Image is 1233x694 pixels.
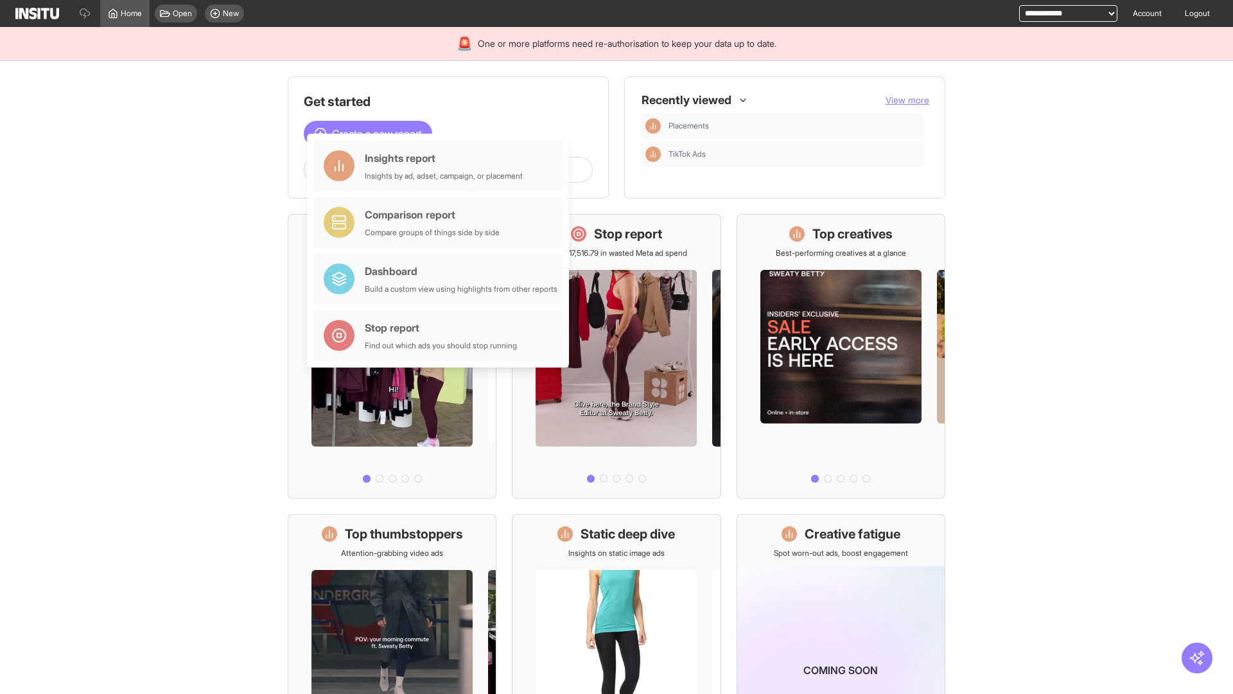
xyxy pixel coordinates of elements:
h1: Top thumbstoppers [345,525,463,543]
a: Top creativesBest-performing creatives at a glance [737,214,945,499]
p: Best-performing creatives at a glance [776,248,906,258]
h1: Static deep dive [581,525,675,543]
p: Insights on static image ads [568,548,665,558]
h1: Stop report [594,225,662,243]
img: Logo [15,8,59,19]
span: Home [121,8,142,19]
div: Insights [645,147,661,162]
div: Stop report [365,320,517,335]
div: Find out which ads you should stop running [365,341,517,351]
span: Open [173,8,192,19]
p: Attention-grabbing video ads [341,548,443,558]
div: Compare groups of things side by side [365,227,500,238]
a: Stop reportSave £17,516.79 in wasted Meta ad spend [512,214,721,499]
span: Placements [669,121,919,131]
span: TikTok Ads [669,149,706,159]
div: Insights [645,118,661,134]
button: Create a new report [304,121,432,147]
div: 🚨 [457,35,473,53]
a: What's live nowSee all active ads instantly [288,214,496,499]
span: TikTok Ads [669,149,919,159]
button: View more [886,94,929,107]
span: Create a new report [332,126,422,141]
div: Insights by ad, adset, campaign, or placement [365,171,523,181]
p: Save £17,516.79 in wasted Meta ad spend [546,248,687,258]
h1: Top creatives [812,225,893,243]
div: Dashboard [365,263,557,279]
div: Insights report [365,150,523,166]
span: One or more platforms need re-authorisation to keep your data up to date. [478,37,776,50]
div: Comparison report [365,207,500,222]
span: Placements [669,121,709,131]
span: View more [886,94,929,105]
div: Build a custom view using highlights from other reports [365,284,557,294]
h1: Get started [304,93,593,111]
span: New [223,8,239,19]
